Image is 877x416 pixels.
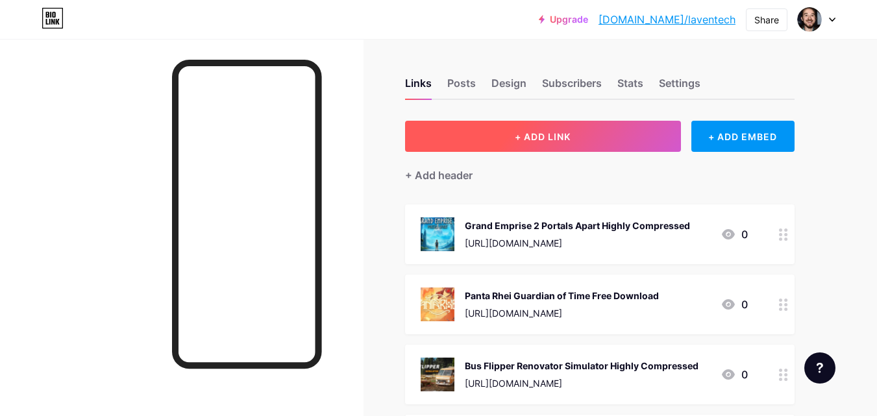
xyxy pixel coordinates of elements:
a: Upgrade [539,14,588,25]
div: Settings [659,75,700,99]
div: [URL][DOMAIN_NAME] [465,306,659,320]
div: Grand Emprise 2 Portals Apart Highly Compressed [465,219,690,232]
img: Grand Emprise 2 Portals Apart Highly Compressed [421,217,454,251]
div: [URL][DOMAIN_NAME] [465,376,698,390]
div: 0 [721,297,748,312]
div: Bus Flipper Renovator Simulator Highly Compressed [465,359,698,373]
img: Bus Flipper Renovator Simulator Highly Compressed [421,358,454,391]
div: Panta Rhei Guardian of Time Free Download [465,289,659,302]
div: + Add header [405,167,473,183]
div: Share [754,13,779,27]
div: Subscribers [542,75,602,99]
div: Stats [617,75,643,99]
div: [URL][DOMAIN_NAME] [465,236,690,250]
div: Posts [447,75,476,99]
button: + ADD LINK [405,121,681,152]
div: Design [491,75,526,99]
div: 0 [721,226,748,242]
img: laventech [797,7,822,32]
a: [DOMAIN_NAME]/laventech [599,12,735,27]
div: Links [405,75,432,99]
div: 0 [721,367,748,382]
div: + ADD EMBED [691,121,795,152]
span: + ADD LINK [515,131,571,142]
img: Panta Rhei Guardian of Time Free Download [421,288,454,321]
